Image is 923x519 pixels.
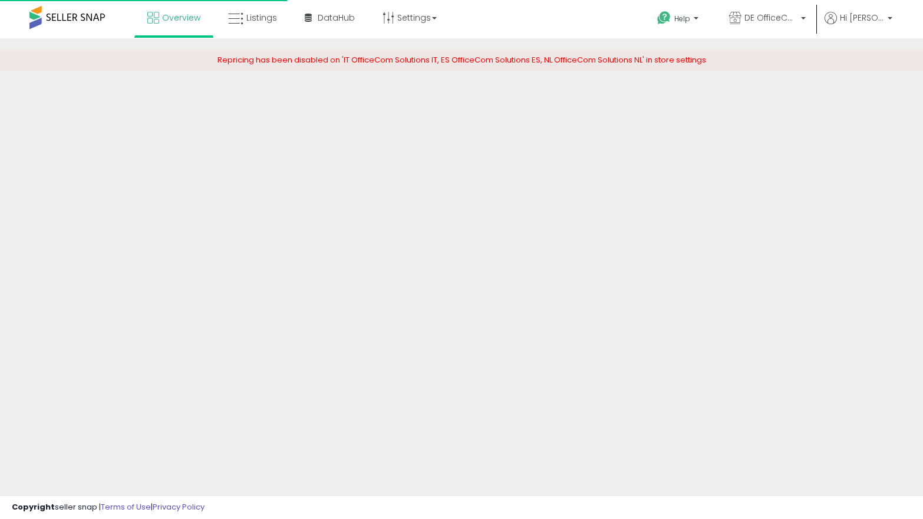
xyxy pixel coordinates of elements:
[153,501,205,513] a: Privacy Policy
[657,11,671,25] i: Get Help
[162,12,200,24] span: Overview
[12,502,205,513] div: seller snap | |
[12,501,55,513] strong: Copyright
[840,12,884,24] span: Hi [PERSON_NAME]
[674,14,690,24] span: Help
[744,12,797,24] span: DE OfficeCom Solutions DE
[217,54,706,65] span: Repricing has been disabled on 'IT OfficeCom Solutions IT, ES OfficeCom Solutions ES, NL OfficeCo...
[825,12,892,38] a: Hi [PERSON_NAME]
[318,12,355,24] span: DataHub
[648,2,710,38] a: Help
[246,12,277,24] span: Listings
[101,501,151,513] a: Terms of Use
